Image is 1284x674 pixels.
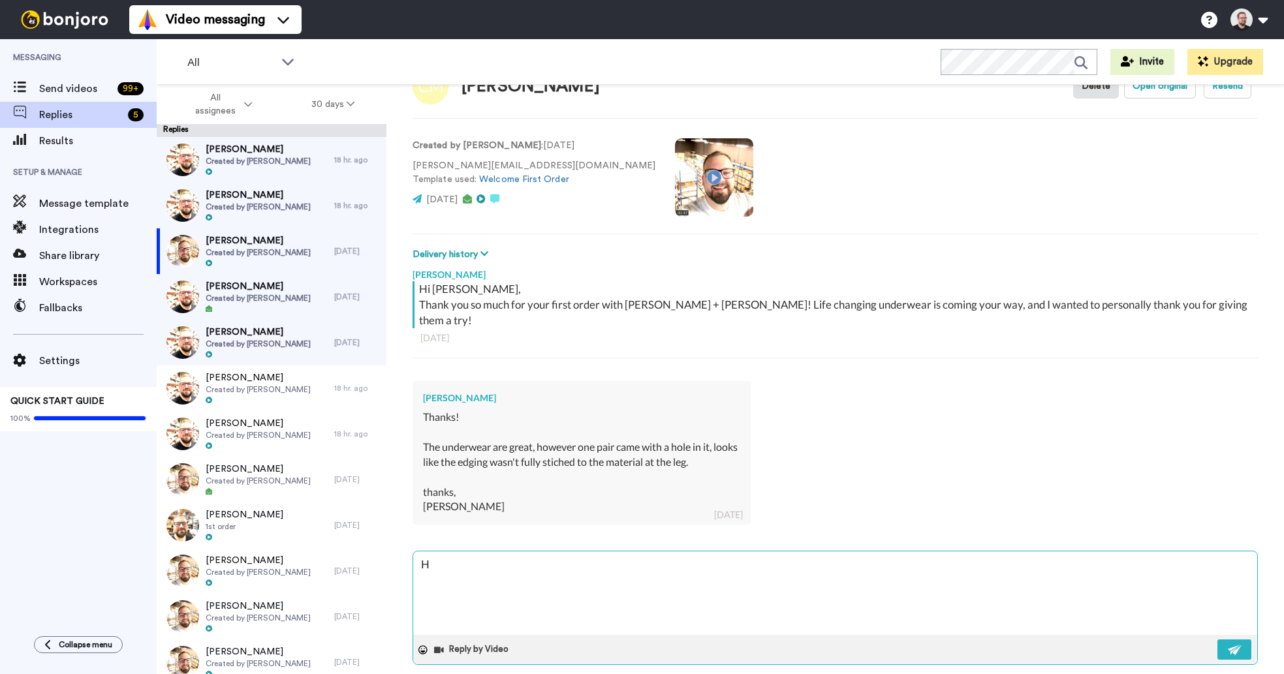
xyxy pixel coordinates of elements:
[206,371,311,384] span: [PERSON_NAME]
[157,137,386,183] a: [PERSON_NAME]Created by [PERSON_NAME]18 hr. ago
[157,411,386,457] a: [PERSON_NAME]Created by [PERSON_NAME]18 hr. ago
[413,159,655,187] p: [PERSON_NAME][EMAIL_ADDRESS][DOMAIN_NAME] Template used:
[10,397,104,406] span: QUICK START GUIDE
[157,365,386,411] a: [PERSON_NAME]Created by [PERSON_NAME]18 hr. ago
[117,82,144,95] div: 99 +
[413,551,1257,635] textarea: H
[166,509,199,542] img: efa524da-70a9-41f2-aa42-4cb2d5cfdec7-thumb.jpg
[39,353,157,369] span: Settings
[39,196,157,211] span: Message template
[334,657,380,667] div: [DATE]
[39,274,157,290] span: Workspaces
[206,521,283,532] span: 1st order
[166,281,199,313] img: 0ebeb185-aceb-4ea7-b17b-5d5448b0a189-thumb.jpg
[206,600,311,613] span: [PERSON_NAME]
[433,640,512,660] button: Reply by Video
[206,508,283,521] span: [PERSON_NAME]
[334,200,380,211] div: 18 hr. ago
[206,417,311,430] span: [PERSON_NAME]
[413,262,1258,281] div: [PERSON_NAME]
[206,554,311,567] span: [PERSON_NAME]
[334,611,380,622] div: [DATE]
[462,77,600,96] div: [PERSON_NAME]
[166,372,199,405] img: 0ebeb185-aceb-4ea7-b17b-5d5448b0a189-thumb.jpg
[166,144,199,176] img: 0ebeb185-aceb-4ea7-b17b-5d5448b0a189-thumb.jpg
[166,10,265,29] span: Video messaging
[39,107,123,123] span: Replies
[189,91,242,117] span: All assignees
[334,474,380,485] div: [DATE]
[334,155,380,165] div: 18 hr. ago
[157,183,386,228] a: [PERSON_NAME]Created by [PERSON_NAME]18 hr. ago
[206,613,311,623] span: Created by [PERSON_NAME]
[206,326,311,339] span: [PERSON_NAME]
[206,339,311,349] span: Created by [PERSON_NAME]
[334,383,380,393] div: 18 hr. ago
[39,222,157,237] span: Integrations
[128,108,144,121] div: 5
[334,429,380,439] div: 18 hr. ago
[159,86,282,123] button: All assignees
[166,555,199,587] img: 11682276-afbd-4b54-bc4a-fbbc98e51baf-thumb.jpg
[206,645,311,658] span: [PERSON_NAME]
[166,235,199,268] img: 11682276-afbd-4b54-bc4a-fbbc98e51baf-thumb.jpg
[157,548,386,594] a: [PERSON_NAME]Created by [PERSON_NAME][DATE]
[413,139,655,153] p: : [DATE]
[39,81,112,97] span: Send videos
[166,463,199,496] img: 11682276-afbd-4b54-bc4a-fbbc98e51baf-thumb.jpg
[423,391,740,405] div: [PERSON_NAME]
[166,189,199,222] img: 0ebeb185-aceb-4ea7-b17b-5d5448b0a189-thumb.jpg
[157,457,386,502] a: [PERSON_NAME]Created by [PERSON_NAME][DATE]
[157,594,386,639] a: [PERSON_NAME]Created by [PERSON_NAME][DATE]
[59,639,112,650] span: Collapse menu
[34,636,123,653] button: Collapse menu
[16,10,114,29] img: bj-logo-header-white.svg
[479,175,569,184] a: Welcome First Order
[334,292,380,302] div: [DATE]
[282,93,384,116] button: 30 days
[334,520,380,530] div: [DATE]
[419,281,1255,328] div: Hi [PERSON_NAME], Thank you so much for your first order with [PERSON_NAME] + [PERSON_NAME]! Life...
[1110,49,1174,75] button: Invite
[137,9,158,30] img: vm-color.svg
[334,566,380,576] div: [DATE]
[206,463,311,476] span: [PERSON_NAME]
[1228,645,1242,655] img: send-white.svg
[1204,74,1251,99] button: Resend
[714,508,743,521] div: [DATE]
[206,234,311,247] span: [PERSON_NAME]
[206,280,311,293] span: [PERSON_NAME]
[10,413,31,423] span: 100%
[206,189,311,202] span: [PERSON_NAME]
[157,124,386,137] div: Replies
[206,143,311,156] span: [PERSON_NAME]
[39,248,157,264] span: Share library
[157,274,386,320] a: [PERSON_NAME]Created by [PERSON_NAME][DATE]
[206,567,311,577] span: Created by [PERSON_NAME]
[39,300,157,316] span: Fallbacks
[157,320,386,365] a: [PERSON_NAME]Created by [PERSON_NAME][DATE]
[166,326,199,359] img: 0ebeb185-aceb-4ea7-b17b-5d5448b0a189-thumb.jpg
[206,384,311,395] span: Created by [PERSON_NAME]
[1187,49,1263,75] button: Upgrade
[426,195,458,204] span: [DATE]
[334,337,380,348] div: [DATE]
[420,331,1250,345] div: [DATE]
[166,418,199,450] img: 0ebeb185-aceb-4ea7-b17b-5d5448b0a189-thumb.jpg
[1124,74,1196,99] button: Open original
[334,246,380,256] div: [DATE]
[206,202,311,212] span: Created by [PERSON_NAME]
[206,430,311,440] span: Created by [PERSON_NAME]
[206,476,311,486] span: Created by [PERSON_NAME]
[187,55,275,70] span: All
[413,141,541,150] strong: Created by [PERSON_NAME]
[206,247,311,258] span: Created by [PERSON_NAME]
[206,658,311,669] span: Created by [PERSON_NAME]
[39,133,157,149] span: Results
[423,410,740,514] div: Thanks! The underwear are great, however one pair came with a hole in it, looks like the edging w...
[157,228,386,274] a: [PERSON_NAME]Created by [PERSON_NAME][DATE]
[206,156,311,166] span: Created by [PERSON_NAME]
[166,600,199,633] img: 11682276-afbd-4b54-bc4a-fbbc98e51baf-thumb.jpg
[413,247,492,262] button: Delivery history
